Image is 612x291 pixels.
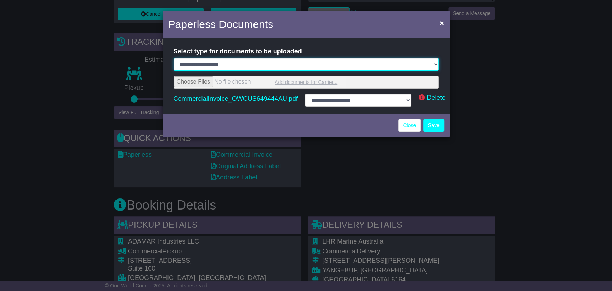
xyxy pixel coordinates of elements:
span: × [440,19,444,27]
button: Save [423,119,444,132]
a: Add documents for Carrier... [174,76,439,89]
a: Close [398,119,421,132]
a: CommercialInvoice_OWCUS649444AU.pdf [174,93,298,104]
label: Select type for documents to be uploaded [174,45,302,58]
h4: Paperless Documents [168,16,273,32]
a: Delete [427,94,445,101]
button: Close [436,15,447,30]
